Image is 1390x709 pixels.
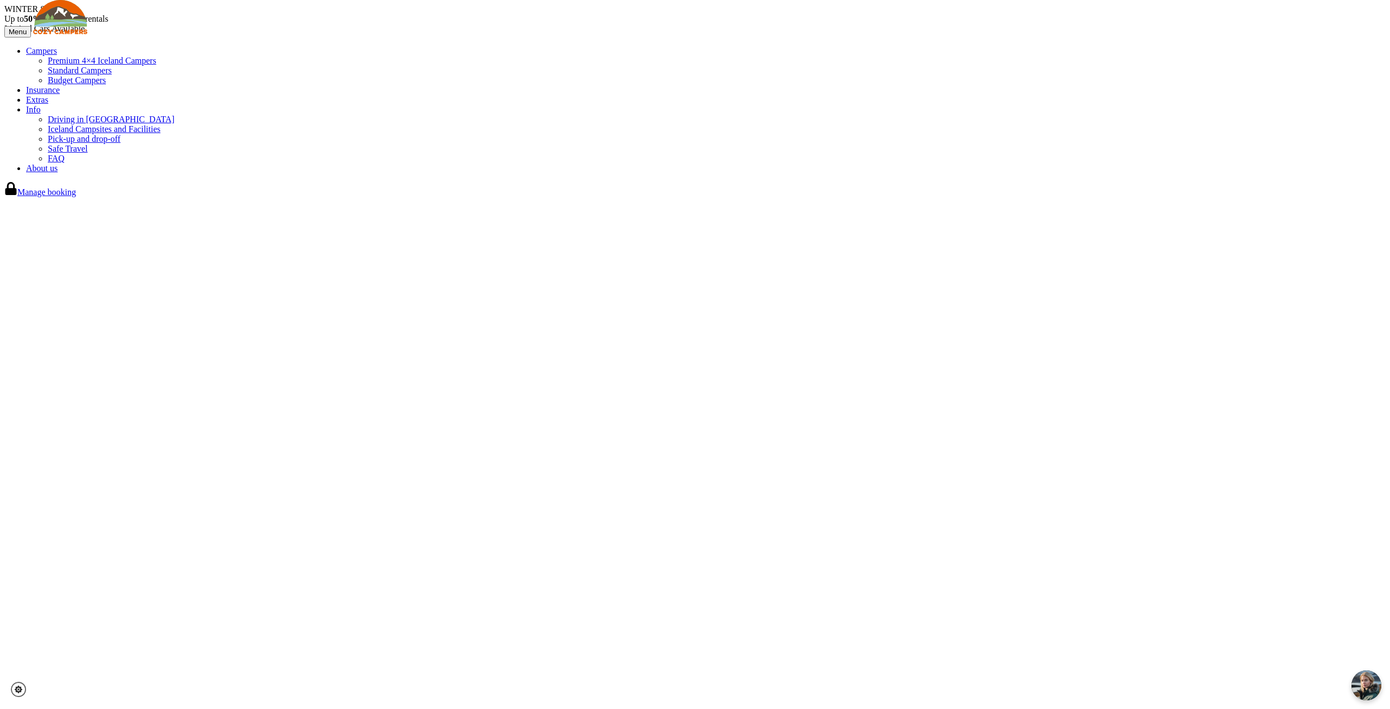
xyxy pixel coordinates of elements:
a: Campers [26,46,57,55]
button: chat-button [1351,670,1381,700]
a: Info [26,105,41,114]
div: Up to winter rentals [4,14,1386,24]
div: Limited Cars Available [4,24,1386,34]
a: Budget Campers [48,76,106,85]
div: WINTER SPECIAL [4,4,1386,14]
a: Driving in [GEOGRAPHIC_DATA] [48,115,174,124]
a: Standard Campers [48,66,112,75]
a: Manage booking [4,187,76,197]
a: Cookie settings [11,682,33,697]
a: Extras [26,95,48,104]
a: Premium 4×4 Iceland Campers [48,56,156,65]
a: FAQ [48,154,65,163]
a: Iceland Campsites and Facilities [48,124,161,134]
button: Menu [4,26,31,37]
a: Pick-up and drop-off [48,134,121,143]
img: Freyja at Cozy Campers [1351,670,1381,700]
a: Insurance [26,85,60,95]
a: Safe Travel [48,144,87,153]
a: About us [26,164,58,173]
